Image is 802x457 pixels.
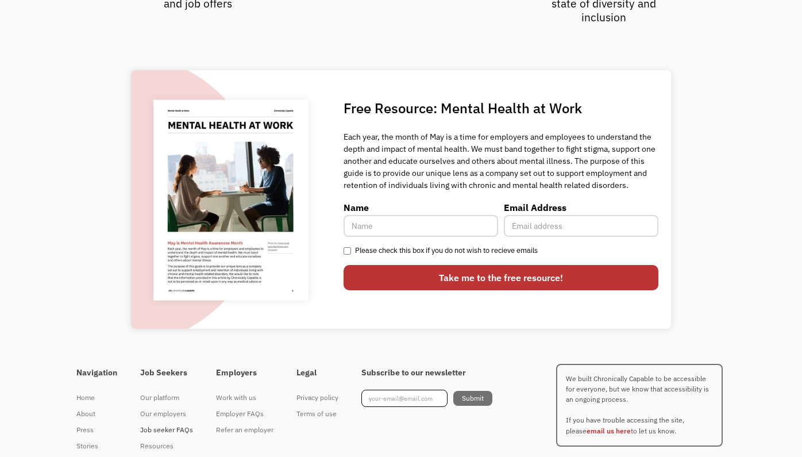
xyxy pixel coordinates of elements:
[140,423,193,437] div: Job seeker FAQs
[504,203,658,212] label: Email Address
[216,406,273,422] a: Employer FAQs
[216,368,273,378] h4: Employers
[556,364,723,447] p: We built Chronically Capable to be accessible for everyone, but we know that accessibility is an ...
[76,422,117,438] a: Press
[296,407,338,421] div: Terms of use
[76,406,117,422] a: About
[76,439,117,453] div: Stories
[140,422,193,438] a: Job seeker FAQs
[344,265,658,290] input: Take me to the free resource!
[216,391,273,405] div: Work with us
[296,390,338,406] a: Privacy policy
[355,247,538,255] span: Please check this box if you do not wish to recieve emails
[361,368,492,378] h4: Subscribe to our newsletter
[344,203,658,290] form: Free Resource Form
[140,439,193,453] div: Resources
[76,391,117,405] div: Home
[453,391,492,406] input: Submit
[361,390,492,407] form: Footer Newsletter
[216,407,273,421] div: Employer FAQs
[344,247,351,255] input: Please check this box if you do not wish to recieve emails
[140,406,193,422] a: Our employers
[344,128,658,203] p: Each year, the month of May is a time for employers and employees to understand the depth and imp...
[76,368,117,378] h4: Navigation
[504,215,658,237] input: Email address
[140,391,193,405] div: Our platform
[344,215,498,237] input: Name
[361,390,448,407] input: your-email@email.com
[76,390,117,406] a: Home
[587,427,631,435] a: email us here
[140,438,193,454] a: Resources
[140,407,193,421] div: Our employers
[344,203,498,212] label: Name
[140,390,193,406] a: Our platform
[296,391,338,405] div: Privacy policy
[140,368,193,378] h4: Job Seekers
[216,422,273,438] a: Refer an employer
[76,438,117,454] a: Stories
[76,423,117,437] div: Press
[344,99,658,117] h1: Free Resource: Mental Health at Work
[216,423,273,437] div: Refer an employer
[296,368,338,378] h4: Legal
[76,407,117,421] div: About
[216,390,273,406] a: Work with us
[296,406,338,422] a: Terms of use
